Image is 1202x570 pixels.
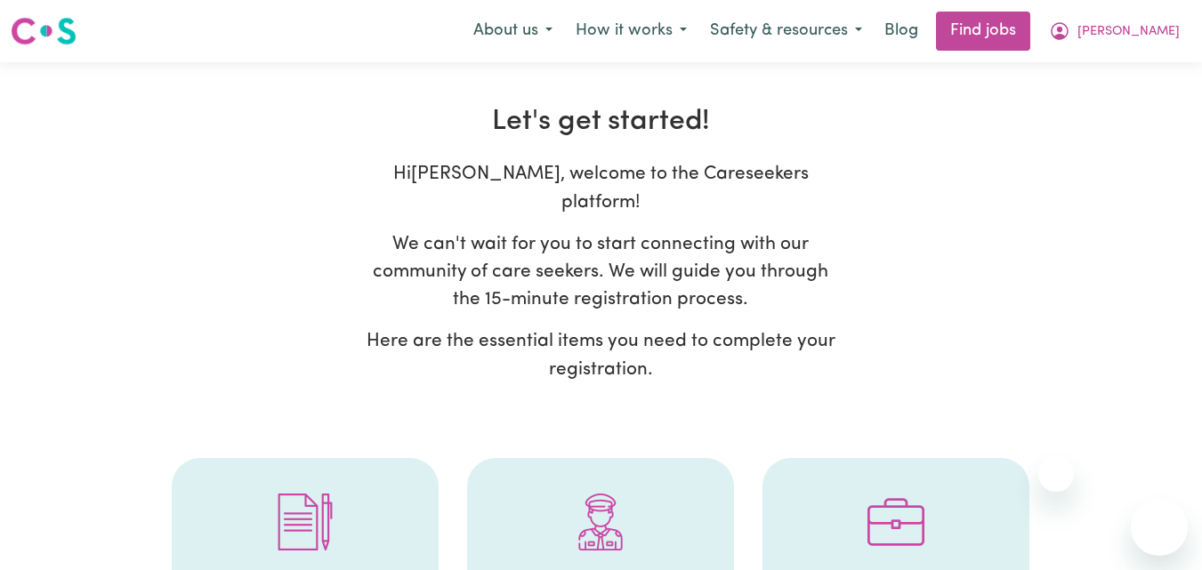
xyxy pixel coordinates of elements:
button: Safety & resources [698,12,874,50]
a: Careseekers logo [11,11,77,52]
button: About us [462,12,564,50]
button: My Account [1037,12,1191,50]
span: [PERSON_NAME] [1077,22,1180,42]
a: Find jobs [936,12,1030,51]
button: How it works [564,12,698,50]
iframe: Close message [1038,456,1074,492]
p: Hi [PERSON_NAME] , welcome to the Careseekers platform! [361,160,841,215]
p: Here are the essential items you need to complete your registration. [361,327,841,382]
a: Blog [874,12,929,51]
iframe: Button to launch messaging window [1131,499,1188,556]
h2: Let's get started! [111,105,1092,139]
p: We can't wait for you to start connecting with our community of care seekers. We will guide you t... [361,230,841,314]
img: Careseekers logo [11,15,77,47]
